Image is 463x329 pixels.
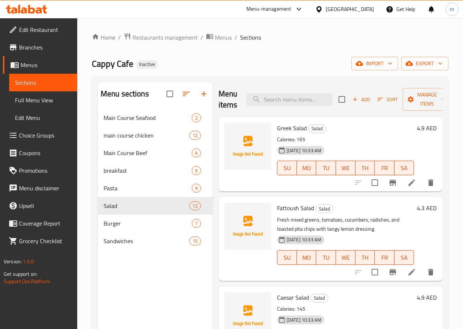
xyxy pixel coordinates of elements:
[206,33,232,42] a: Menus
[350,94,373,105] button: Add
[351,95,371,104] span: Add
[284,317,324,323] span: [DATE] 10:33 AM
[201,33,203,42] li: /
[15,78,71,87] span: Sections
[355,250,375,265] button: TH
[98,232,213,250] div: Sandwiches15
[4,277,50,286] a: Support.OpsPlatform
[417,292,437,303] h6: 4.9 AED
[98,109,213,127] div: Main Course Seafood2
[92,55,133,72] span: Cappy Cafe
[280,163,294,173] span: SU
[192,219,201,228] div: items
[3,179,77,197] a: Menu disclaimer
[190,202,201,209] span: 12
[300,252,313,263] span: MO
[358,163,372,173] span: TH
[395,161,414,175] button: SA
[316,250,336,265] button: TU
[403,88,452,111] button: Manage items
[235,33,237,42] li: /
[20,61,71,69] span: Menus
[19,237,71,245] span: Grocery Checklist
[336,250,355,265] button: WE
[311,294,328,302] span: Salad
[367,264,382,280] span: Select to update
[189,237,201,245] div: items
[277,161,297,175] button: SU
[104,149,192,157] span: Main Course Beef
[246,5,291,14] div: Menu-management
[190,132,201,139] span: 12
[104,131,189,140] div: main course chicken
[224,203,271,250] img: Fattoush Salad
[277,292,309,303] span: Caesar Salad
[277,135,414,144] p: Calories: 165
[316,161,336,175] button: TU
[3,162,77,179] a: Promotions
[192,166,201,175] div: items
[334,92,350,107] span: Select section
[316,205,333,213] span: Salad
[98,215,213,232] div: Burger7
[397,163,411,173] span: SA
[378,163,391,173] span: FR
[104,219,192,228] span: Burger
[277,123,307,134] span: Greek Salad
[277,304,414,314] p: Calories: 145
[104,184,192,193] span: Pasta
[422,174,440,191] button: delete
[310,294,328,303] div: Salad
[407,59,443,68] span: export
[246,93,333,106] input: search
[118,33,121,42] li: /
[375,250,394,265] button: FR
[92,33,448,42] nav: breadcrumb
[104,166,192,175] span: breakfast
[19,184,71,193] span: Menu disclaimer
[132,33,198,42] span: Restaurants management
[401,57,448,70] button: export
[9,109,77,127] a: Edit Menu
[240,33,261,42] span: Sections
[136,60,158,69] div: Inactive
[351,57,398,70] button: import
[124,33,198,42] a: Restaurants management
[215,33,232,42] span: Menus
[98,144,213,162] div: Main Course Beef6
[19,43,71,52] span: Branches
[190,238,201,245] span: 15
[104,201,189,210] span: Salad
[309,124,326,133] span: Salad
[9,74,77,91] a: Sections
[162,86,178,102] span: Select all sections
[19,219,71,228] span: Coverage Report
[192,220,201,227] span: 7
[192,114,201,121] span: 2
[101,88,149,99] h2: Menu sections
[350,94,373,105] span: Add item
[3,56,77,74] a: Menus
[189,131,201,140] div: items
[319,163,333,173] span: TU
[192,167,201,174] span: 6
[339,163,352,173] span: WE
[378,252,391,263] span: FR
[3,39,77,56] a: Branches
[192,184,201,193] div: items
[277,250,297,265] button: SU
[104,237,189,245] div: Sandwiches
[277,202,314,213] span: Fattoush Salad
[178,85,195,103] span: Sort sections
[355,161,375,175] button: TH
[136,61,158,67] span: Inactive
[98,197,213,215] div: Salad12
[192,149,201,157] div: items
[384,174,402,191] button: Branch-specific-item
[3,197,77,215] a: Upsell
